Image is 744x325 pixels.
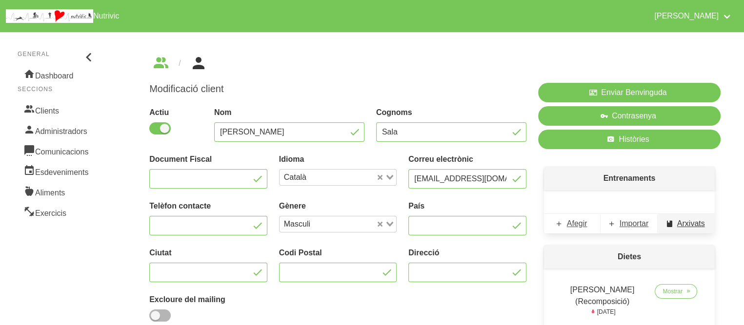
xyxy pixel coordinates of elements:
[149,153,267,165] label: Document Fiscal
[538,130,721,149] a: Històries
[279,247,397,259] label: Codi Postal
[562,307,643,316] p: [DATE]
[655,284,697,299] a: Mostrar
[538,83,721,102] button: Enviar Benvinguda
[378,174,382,181] button: Clear Selected
[556,280,649,320] td: [PERSON_NAME] (Recomposició)
[677,218,705,229] span: Arxivats
[18,181,97,202] a: Aliments
[658,214,715,233] a: Arxivats
[149,294,267,306] label: Excloure del mailing
[408,200,526,212] label: País
[376,107,526,118] label: Cognoms
[378,221,382,228] button: Clear Selected
[279,216,397,232] div: Search for option
[18,140,97,161] a: Comunicacions
[619,134,649,145] span: Històries
[279,153,397,165] label: Idioma
[620,218,649,229] span: Importar
[601,214,658,233] a: Importar
[18,161,97,181] a: Esdeveniments
[6,9,93,23] img: company_logo
[149,56,721,71] nav: breadcrumbs
[18,99,97,120] a: Clients
[18,120,97,140] a: Administradors
[314,218,375,230] input: Search for option
[214,107,364,118] label: Nom
[612,110,656,122] span: Contrasenya
[544,214,601,233] a: Afegir
[648,4,738,28] a: [PERSON_NAME]
[282,218,313,230] span: Masculi
[310,172,375,183] input: Search for option
[18,50,97,58] p: General
[567,218,587,229] span: Afegir
[538,106,721,126] button: Contrasenya
[544,167,715,190] p: Entrenaments
[282,172,309,183] span: Català
[279,169,397,186] div: Search for option
[601,87,666,98] span: Enviar Benvinguda
[149,247,267,259] label: Ciutat
[544,245,715,268] p: Dietes
[149,107,202,118] label: Actiu
[279,200,397,212] label: Gènere
[18,64,97,85] a: Dashboard
[663,287,683,296] span: Mostrar
[408,153,526,165] label: Correu electrònic
[149,200,267,212] label: Telèfon contacte
[18,85,97,94] p: Seccions
[18,202,97,222] a: Exercicis
[149,83,526,95] h1: Modificació client
[408,247,526,259] label: Direcció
